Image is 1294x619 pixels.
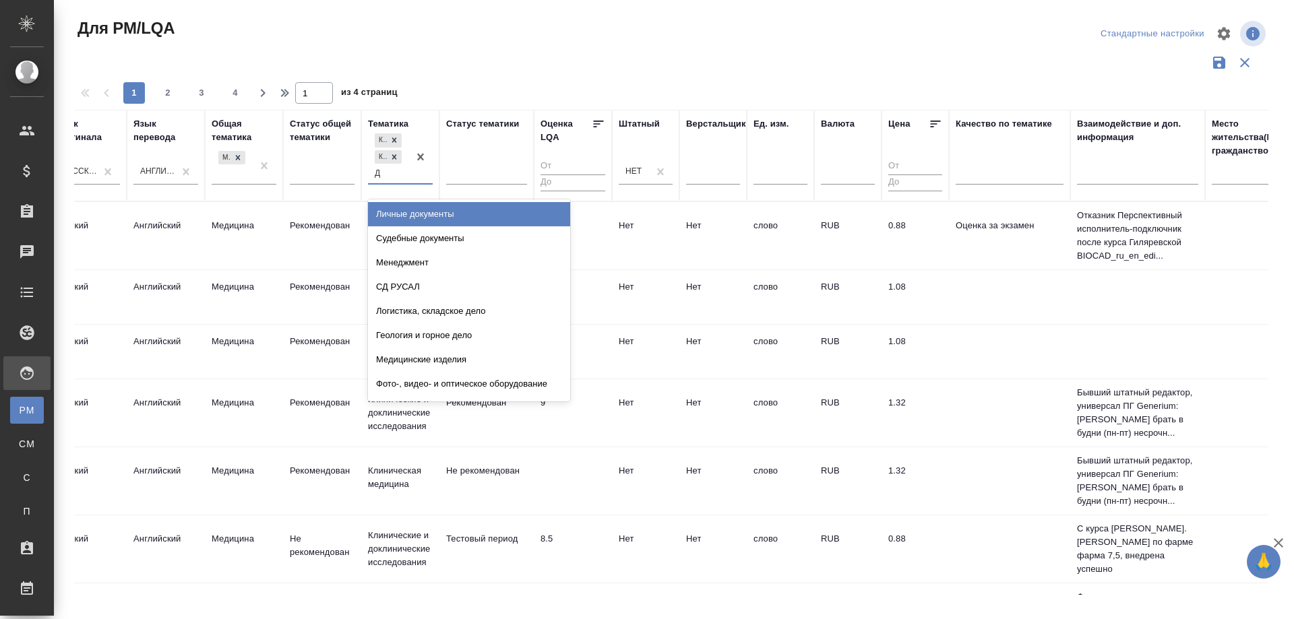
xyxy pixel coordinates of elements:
td: RUB [814,457,882,504]
div: Взаимодействие и доп. информация [1077,117,1198,144]
span: Для PM/LQA [74,18,175,39]
td: слово [747,273,814,321]
td: 0.88 [882,525,949,573]
span: П [17,504,37,518]
td: RUB [814,525,882,573]
div: Английский [140,166,175,177]
td: 1.32 [882,389,949,436]
td: Тестовый период [439,525,534,573]
td: Рекомендован [283,457,361,504]
td: Русский [49,389,127,436]
td: Русский [49,328,127,375]
td: Английский [127,457,205,504]
td: Медицина [205,273,283,321]
input: От [541,158,605,174]
span: С [17,471,37,484]
div: Нет [625,166,642,177]
td: Нет [612,389,679,436]
div: Менеджмент [368,251,570,275]
td: Нет [679,273,747,321]
span: 4 [224,86,246,100]
a: П [10,498,44,525]
td: Нет [612,457,679,504]
td: 1.08 [882,328,949,375]
td: слово [747,389,814,436]
td: RUB [814,273,882,321]
td: Клинические и доклинические исследования [361,325,439,379]
td: Английский [127,212,205,259]
td: Рекомендован [283,389,361,436]
span: из 4 страниц [341,84,398,104]
span: 3 [191,86,212,100]
div: split button [1097,24,1208,44]
td: Клиническая медицина [361,457,439,504]
td: слово [747,328,814,375]
input: До [888,174,942,191]
div: Штатный [619,117,660,131]
button: Сохранить фильтры [1206,50,1232,75]
div: Логистика, складское дело [368,299,570,323]
span: CM [17,437,37,451]
td: Клинические и доклинические исследования [361,209,439,263]
td: Медицина [205,328,283,375]
td: Нет [679,389,747,436]
td: Нет [679,525,747,573]
div: Личные документы [368,202,570,226]
td: Медицина [205,389,283,436]
div: Медицина [218,151,230,165]
td: Нет [612,273,679,321]
td: Рекомендован [283,328,361,375]
p: Бывший штатный редактор, универсал ПГ Generium: [PERSON_NAME] брать в будни (пн-пт) несрочн... [1077,386,1198,440]
td: Русский [49,457,127,504]
td: RUB [814,212,882,259]
div: Клинические и доклинические исследования, Клиническая медицина [373,149,403,166]
div: Клиническая медицина [375,150,387,164]
div: Клинические и доклинические исследования, Клиническая медицина [373,132,403,149]
td: RUB [814,389,882,436]
td: Нет [612,328,679,375]
div: Русский [62,166,97,177]
button: 4 [224,82,246,104]
td: Клинические и доклинические исследования [361,522,439,576]
div: перевод отличный. Редактура не нужна, корректор/ приемка по качеству может быть нужна [541,396,605,410]
td: слово [747,525,814,573]
a: С [10,464,44,491]
span: PM [17,403,37,417]
td: Русский [49,273,127,321]
div: Клинические и доклинические исследования [375,133,387,148]
div: Тематика [368,117,408,131]
td: Медицина [205,457,283,504]
td: слово [747,212,814,259]
td: Не рекомендован [283,525,361,573]
td: 1.32 [882,457,949,504]
td: Английский [127,328,205,375]
td: Нет [679,212,747,259]
div: Фото-, видео- и оптическое оборудование [368,372,570,396]
button: Сбросить фильтры [1232,50,1258,75]
td: 1.08 [882,273,949,321]
td: Русский [49,212,127,259]
div: Медицинские изделия [368,348,570,372]
p: Оценка за экзамен [956,219,1064,232]
div: Качество по тематике [956,117,1052,131]
p: С курса [PERSON_NAME].[PERSON_NAME] по фарме фарма 7,5, внедрена успешно [1077,522,1198,576]
td: Рекомендован [283,212,361,259]
p: Бывший штатный редактор, универсал ПГ Generium: [PERSON_NAME] брать в будни (пн-пт) несрочн... [1077,454,1198,508]
div: Судебные документы [368,226,570,251]
td: Не рекомендован [439,457,534,504]
td: RUB [814,328,882,375]
div: СД РУСАЛ [368,275,570,299]
td: Медицина [205,212,283,259]
button: 3 [191,82,212,104]
div: Стоматология, ортодонтия [368,396,570,420]
span: Посмотреть информацию [1240,21,1268,46]
div: Язык перевода [133,117,198,144]
td: Нет [612,525,679,573]
div: перевод отличный. Редактура не нужна, корректор/ приемка по качеству может быть нужна [541,532,605,546]
div: Валюта [821,117,855,131]
td: Рекомендован [283,273,361,321]
td: Клиническая медицина [361,273,439,321]
div: Цена [888,117,911,131]
div: Статус тематики [446,117,519,131]
button: 2 [157,82,179,104]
